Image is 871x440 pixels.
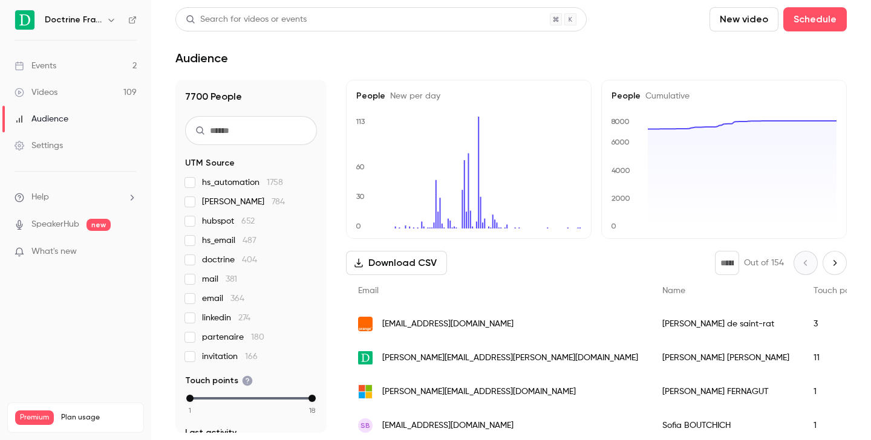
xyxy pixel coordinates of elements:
[15,60,56,72] div: Events
[31,191,49,204] span: Help
[185,427,237,439] span: Last activity
[272,198,285,206] span: 784
[202,351,258,363] span: invitation
[267,178,283,187] span: 1758
[241,217,255,225] span: 652
[31,218,79,231] a: SpeakerHub
[186,13,307,26] div: Search for videos or events
[382,419,514,432] span: [EMAIL_ADDRESS][DOMAIN_NAME]
[308,395,316,402] div: max
[650,375,801,409] div: [PERSON_NAME] FERNAGUT
[202,176,283,189] span: hs_automation
[15,140,63,152] div: Settings
[226,275,237,283] span: 381
[710,7,778,31] button: New video
[358,351,373,365] img: doctrine.fr
[31,245,77,258] span: What's new
[15,410,54,425] span: Premium
[202,235,256,247] span: hs_email
[360,420,370,431] span: SB
[814,286,863,295] span: Touch points
[202,293,244,305] span: email
[356,117,365,126] text: 113
[243,236,256,245] span: 487
[238,314,250,322] span: 274
[382,318,514,331] span: [EMAIL_ADDRESS][DOMAIN_NAME]
[662,286,685,295] span: Name
[15,86,57,99] div: Videos
[245,352,258,361] span: 166
[309,405,315,416] span: 18
[358,384,373,399] img: outlook.fr
[202,273,237,285] span: mail
[385,92,440,100] span: New per day
[611,117,630,126] text: 8000
[358,317,373,331] img: orange.fr
[202,331,264,343] span: partenaire
[783,7,847,31] button: Schedule
[356,222,361,230] text: 0
[186,395,194,402] div: min
[230,294,244,303] span: 364
[612,166,630,175] text: 4000
[15,113,68,125] div: Audience
[189,405,191,416] span: 1
[122,247,137,257] iframe: Noticeable Trigger
[650,341,801,375] div: [PERSON_NAME] [PERSON_NAME]
[202,196,285,208] span: [PERSON_NAME]
[346,251,447,275] button: Download CSV
[611,138,630,146] text: 6000
[86,219,111,231] span: new
[823,251,847,275] button: Next page
[242,256,257,264] span: 404
[15,10,34,30] img: Doctrine France
[382,386,576,398] span: [PERSON_NAME][EMAIL_ADDRESS][DOMAIN_NAME]
[45,14,102,26] h6: Doctrine France
[202,312,250,324] span: linkedin
[612,90,837,102] h5: People
[15,191,137,204] li: help-dropdown-opener
[185,89,317,104] h1: 7700 People
[61,413,136,422] span: Plan usage
[202,254,257,266] span: doctrine
[641,92,690,100] span: Cumulative
[612,194,630,202] text: 2000
[202,215,255,227] span: hubspot
[356,192,365,201] text: 30
[356,163,365,171] text: 60
[175,51,228,65] h1: Audience
[358,286,379,295] span: Email
[251,333,264,341] span: 180
[382,352,638,364] span: [PERSON_NAME][EMAIL_ADDRESS][PERSON_NAME][DOMAIN_NAME]
[185,157,235,169] span: UTM Source
[611,222,616,230] text: 0
[744,257,784,269] p: Out of 154
[356,90,581,102] h5: People
[185,375,253,387] span: Touch points
[650,307,801,341] div: [PERSON_NAME] de saint-rat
